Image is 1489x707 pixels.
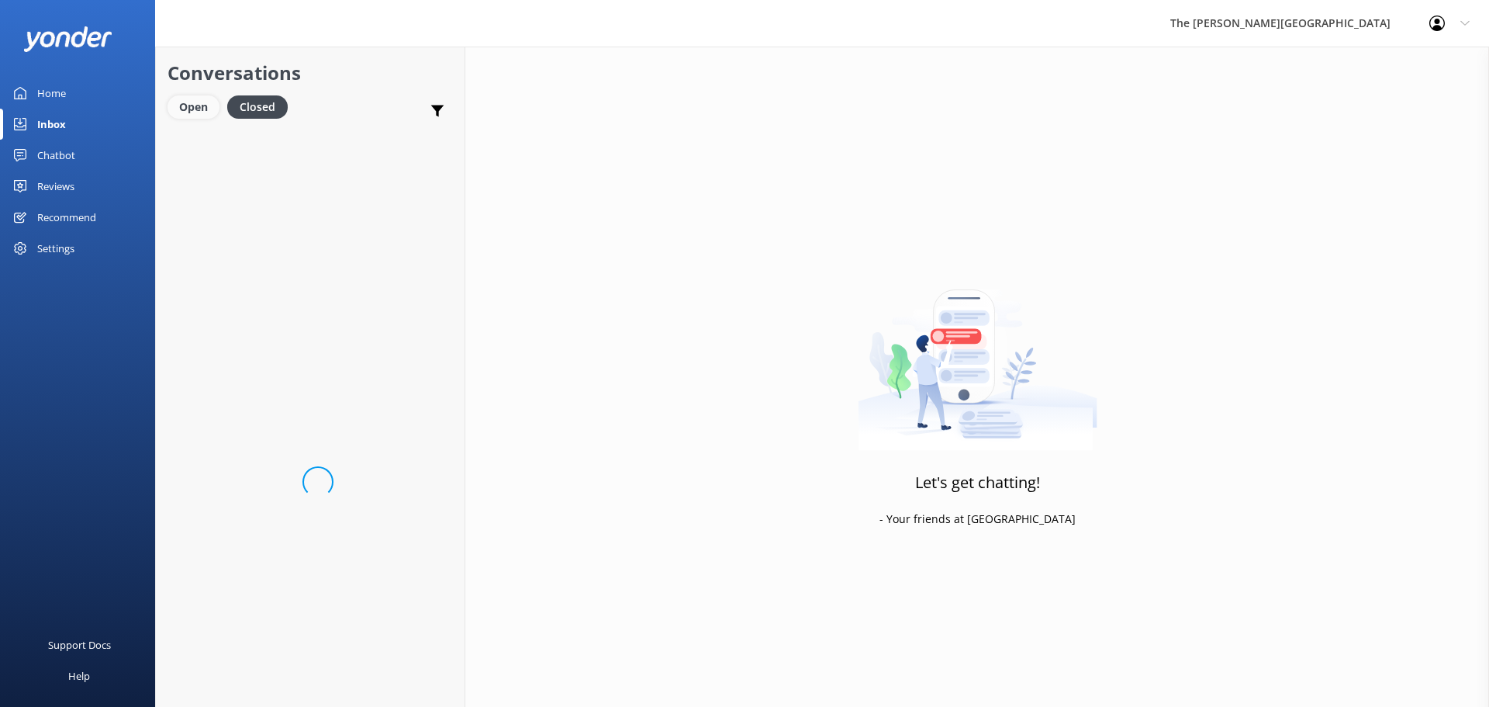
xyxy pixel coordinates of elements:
[37,78,66,109] div: Home
[37,202,96,233] div: Recommend
[227,95,288,119] div: Closed
[68,660,90,691] div: Help
[915,470,1040,495] h3: Let's get chatting!
[37,171,74,202] div: Reviews
[168,95,219,119] div: Open
[48,629,111,660] div: Support Docs
[168,98,227,115] a: Open
[23,26,112,52] img: yonder-white-logo.png
[858,257,1097,451] img: artwork of a man stealing a conversation from at giant smartphone
[227,98,295,115] a: Closed
[37,109,66,140] div: Inbox
[168,58,453,88] h2: Conversations
[37,140,75,171] div: Chatbot
[879,511,1076,528] p: - Your friends at [GEOGRAPHIC_DATA]
[37,233,74,264] div: Settings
